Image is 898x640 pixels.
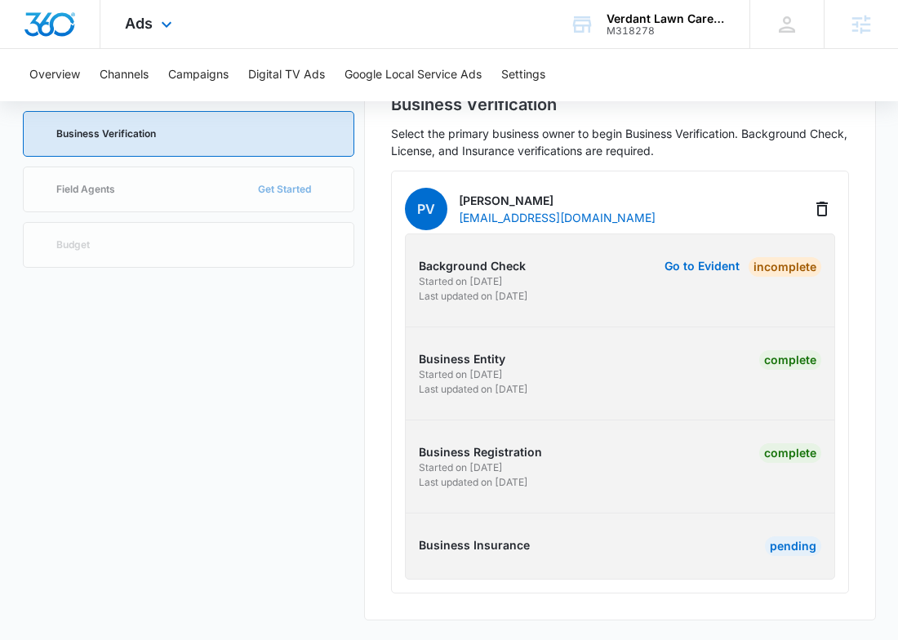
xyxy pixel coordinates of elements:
[759,443,821,463] div: Complete
[419,443,616,460] p: Business Registration
[419,475,616,490] p: Last updated on [DATE]
[44,95,57,108] img: tab_domain_overview_orange.svg
[391,125,849,159] p: Select the primary business owner to begin Business Verification. Background Check, License, and ...
[607,12,726,25] div: account name
[459,192,656,209] p: [PERSON_NAME]
[809,196,835,222] button: Delete
[248,49,325,101] button: Digital TV Ads
[26,26,39,39] img: logo_orange.svg
[419,536,616,553] p: Business Insurance
[665,260,740,272] button: Go to Evident
[23,111,354,157] a: Business Verification
[459,209,656,226] p: [EMAIL_ADDRESS][DOMAIN_NAME]
[168,49,229,101] button: Campaigns
[419,257,616,274] p: Background Check
[419,382,616,397] p: Last updated on [DATE]
[501,49,545,101] button: Settings
[419,274,616,289] p: Started on [DATE]
[759,350,821,370] div: Complete
[345,49,482,101] button: Google Local Service Ads
[62,96,146,107] div: Domain Overview
[607,25,726,37] div: account id
[419,460,616,475] p: Started on [DATE]
[405,188,447,230] span: PV
[100,49,149,101] button: Channels
[765,536,821,556] div: Pending
[749,257,821,277] div: Incomplete
[180,96,275,107] div: Keywords by Traffic
[46,26,80,39] div: v 4.0.25
[419,350,616,367] p: Business Entity
[125,15,153,32] span: Ads
[42,42,180,56] div: Domain: [DOMAIN_NAME]
[26,42,39,56] img: website_grey.svg
[162,95,176,108] img: tab_keywords_by_traffic_grey.svg
[56,129,156,139] p: Business Verification
[419,289,616,304] p: Last updated on [DATE]
[419,367,616,382] p: Started on [DATE]
[391,92,849,117] h2: Business Verification
[29,49,80,101] button: Overview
